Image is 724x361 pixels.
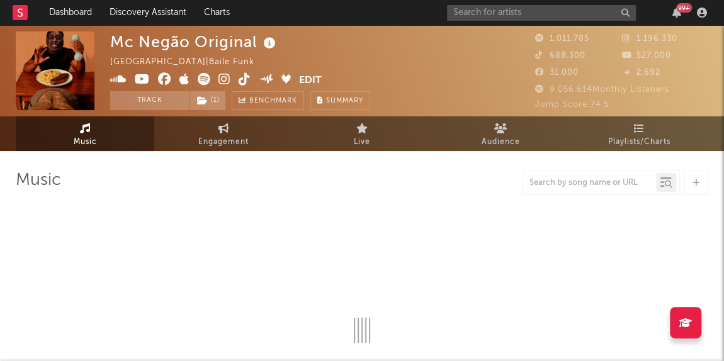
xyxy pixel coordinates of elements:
[523,178,656,188] input: Search by song name or URL
[622,35,677,43] span: 1.196.330
[535,86,669,94] span: 9.056.614 Monthly Listeners
[447,5,636,21] input: Search for artists
[198,135,249,150] span: Engagement
[310,91,370,110] button: Summary
[535,101,609,109] span: Jump Score: 74.5
[74,135,97,150] span: Music
[672,8,681,18] button: 99+
[293,116,431,151] a: Live
[189,91,226,110] span: ( 1 )
[535,35,589,43] span: 1.011.785
[482,135,520,150] span: Audience
[431,116,570,151] a: Audience
[354,135,370,150] span: Live
[189,91,225,110] button: (1)
[16,116,154,151] a: Music
[622,69,660,77] span: 2.692
[535,69,579,77] span: 31.000
[326,97,363,104] span: Summary
[622,52,671,60] span: 527.000
[154,116,293,151] a: Engagement
[676,3,692,13] div: 99 +
[608,135,670,150] span: Playlists/Charts
[110,55,269,70] div: [GEOGRAPHIC_DATA] | Baile Funk
[249,94,297,109] span: Benchmark
[299,73,322,89] button: Edit
[535,52,585,60] span: 688.300
[570,116,708,151] a: Playlists/Charts
[232,91,304,110] a: Benchmark
[110,91,189,110] button: Track
[110,31,279,52] div: Mc Negão Original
